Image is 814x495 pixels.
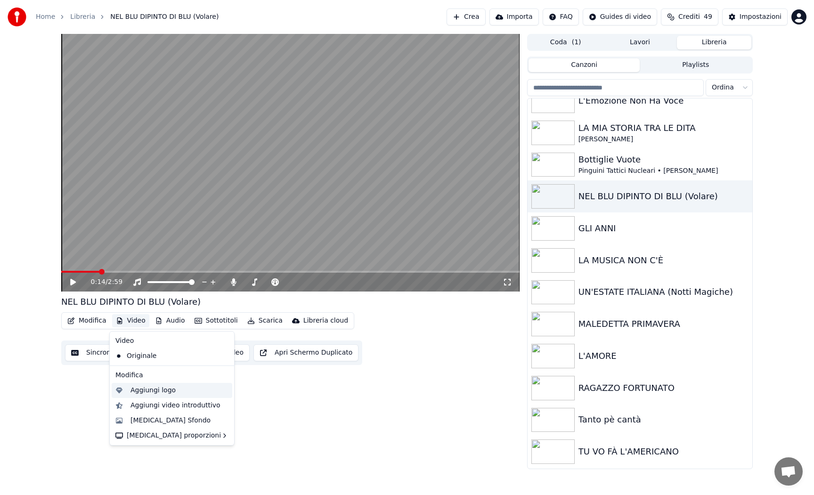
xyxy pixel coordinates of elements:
[678,12,700,22] span: Crediti
[578,285,749,299] div: UN'ESTATE ITALIANA (Notti Magiche)
[112,314,149,327] button: Video
[578,166,749,176] div: Pinguini Tattici Nucleari • [PERSON_NAME]
[704,12,712,22] span: 49
[91,277,106,287] span: 0:14
[578,413,749,426] div: Tanto pè cantà
[110,12,219,22] span: NEL BLU DIPINTO DI BLU (Volare)
[722,8,788,25] button: Impostazioni
[112,368,232,383] div: Modifica
[151,314,189,327] button: Audio
[112,333,232,349] div: Video
[578,349,749,363] div: L'AMORE
[578,153,749,166] div: Bottiglie Vuote
[578,254,749,267] div: LA MUSICA NON C'È
[112,349,218,364] div: Originale
[303,316,348,325] div: Libreria cloud
[578,122,749,135] div: LA MIA STORIA TRA LE DITA
[603,36,677,49] button: Lavori
[578,381,749,395] div: RAGAZZO FORTUNATO
[578,94,749,107] div: L'Emozione Non Ha Voce
[578,445,749,458] div: TU VO FÀ L'AMERICANO
[774,457,803,486] div: Aprire la chat
[91,277,114,287] div: /
[65,344,178,361] button: Sincronizzazione manuale
[578,135,749,144] div: [PERSON_NAME]
[244,314,286,327] button: Scarica
[108,277,122,287] span: 2:59
[578,317,749,331] div: MALEDETTA PRIMAVERA
[661,8,718,25] button: Crediti49
[543,8,579,25] button: FAQ
[583,8,657,25] button: Guides di video
[578,222,749,235] div: GLI ANNI
[572,38,581,47] span: ( 1 )
[70,12,95,22] a: Libreria
[191,314,242,327] button: Sottotitoli
[489,8,539,25] button: Importa
[64,314,110,327] button: Modifica
[640,58,751,72] button: Playlists
[529,36,603,49] button: Coda
[253,344,358,361] button: Apri Schermo Duplicato
[677,36,751,49] button: Libreria
[36,12,55,22] a: Home
[112,428,232,443] div: [MEDICAL_DATA] proporzioni
[130,416,211,425] div: [MEDICAL_DATA] Sfondo
[130,401,220,410] div: Aggiungi video introduttivo
[529,58,640,72] button: Canzoni
[130,386,176,395] div: Aggiungi logo
[740,12,781,22] div: Impostazioni
[61,295,201,308] div: NEL BLU DIPINTO DI BLU (Volare)
[8,8,26,26] img: youka
[578,190,749,203] div: NEL BLU DIPINTO DI BLU (Volare)
[36,12,219,22] nav: breadcrumb
[447,8,485,25] button: Crea
[712,83,734,92] span: Ordina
